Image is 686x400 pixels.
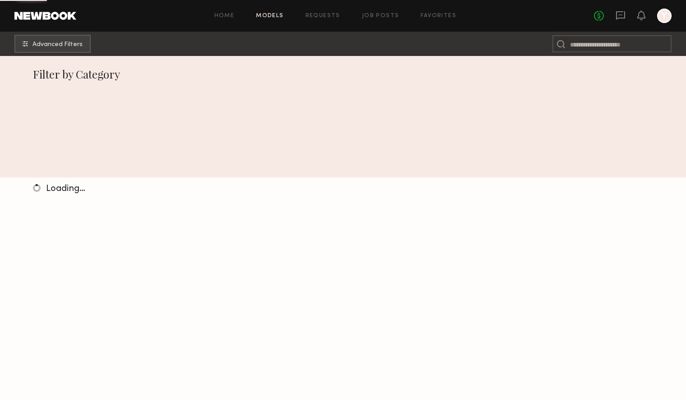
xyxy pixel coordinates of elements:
[14,35,91,53] button: Advanced Filters
[33,67,654,81] div: Filter by Category
[256,13,283,19] a: Models
[421,13,456,19] a: Favorites
[32,42,83,48] span: Advanced Filters
[362,13,399,19] a: Job Posts
[657,9,672,23] a: Y
[46,185,85,193] span: Loading…
[306,13,340,19] a: Requests
[214,13,235,19] a: Home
